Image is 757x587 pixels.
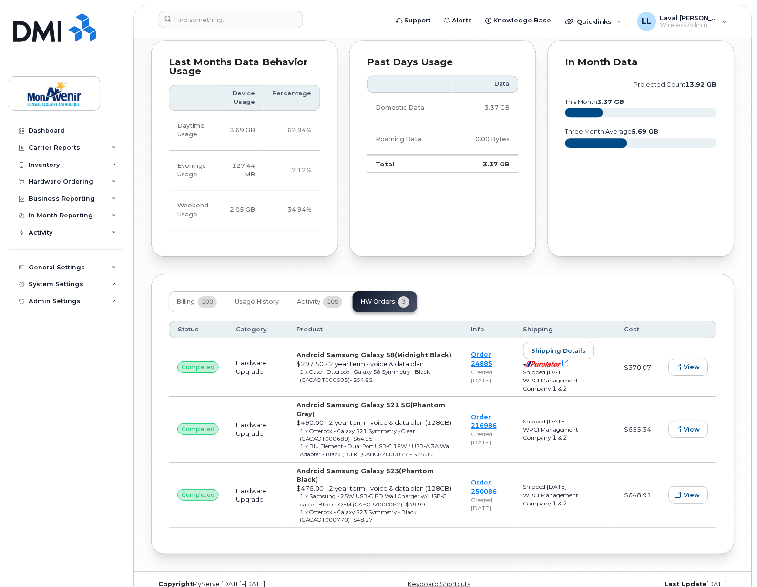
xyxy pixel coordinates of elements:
tspan: 3.37 GB [598,98,624,105]
th: Data [452,75,519,93]
td: Hardware Upgrade [227,338,288,397]
span: Alerts [452,16,472,25]
td: Evenings Usage [169,151,220,191]
div: In Month Data [565,58,717,67]
span: Product [297,325,323,334]
div: Created [DATE] [471,496,506,512]
td: Daytime Usage [169,111,220,151]
th: Percentage [264,85,320,111]
button: View [669,486,708,504]
span: Support [404,16,431,25]
text: this month [565,98,624,105]
span: Cost [624,325,640,334]
input: Find something... [159,11,303,28]
tr: Weekdays from 6:00pm to 8:00am [169,151,320,191]
span: Status [178,325,199,334]
a: Order 24885 [471,350,492,367]
td: 62.94% [264,111,320,151]
span: - $48.27 [350,516,373,523]
a: Order 216986 [471,413,497,430]
td: Domestic Data [367,93,452,124]
tr: Friday from 6:00pm to Monday 8:00am [169,190,320,230]
td: Hardware Upgrade [227,397,288,463]
div: WPCI Management Company 1 & 2 [523,491,607,507]
span: View [684,425,700,434]
tspan: 5.69 GB [632,128,659,135]
span: Category [236,325,266,334]
strong: Android Samsung Galaxy S21 5G [297,401,445,418]
div: Shipped [DATE] [523,417,607,425]
th: Device Usage [220,85,264,111]
div: Laval Lai Yoon Hin [631,12,734,31]
button: Shipping details [523,342,594,359]
span: Shipping [523,325,553,334]
a: Open shipping details in new tab [523,360,569,367]
span: Quicklinks [577,18,612,25]
td: 2.05 GB [220,190,264,230]
span: completed [182,491,215,499]
td: Roaming Data [367,124,452,155]
td: Hardware Upgrade [227,463,288,528]
td: 3.69 GB [220,111,264,151]
span: LL [642,16,652,27]
td: $648.91 [616,463,660,528]
span: Knowledge Base [494,16,552,25]
strong: Android Samsung Galaxy S8 [297,351,451,359]
span: - $25.00 [410,451,433,458]
div: 1 x Samsung - 25W USB-C PD Wall Charger w/ USB-C cable - Black - OEM (CAHCPZ000082) [300,493,454,508]
span: - $64.95 [350,435,373,442]
span: (Phantom Black) [297,467,434,484]
span: 100 [198,296,217,308]
div: null&#013; [177,361,219,373]
td: Weekend Usage [169,190,220,230]
span: - $54.95 [350,377,373,383]
td: 3.37 GB [452,93,519,124]
span: View [684,362,700,371]
text: projected count [634,81,717,88]
td: 127.44 MB [220,151,264,191]
span: Usage History [235,298,279,306]
button: View [669,421,708,438]
div: WPCI Management Company 1 & 2 [523,425,607,442]
div: 1 x Case - Otterbox - Galaxy S8 Symmetry - Black (CACAOT000505) [300,368,454,384]
a: Order 250086 [471,478,497,495]
div: 1 x Otterbox - Galaxy S23 Symmetry - Black (CACAOT000770) [300,508,454,524]
span: View [684,491,700,500]
span: Laval [PERSON_NAME] [660,14,717,21]
span: completed [182,363,215,371]
td: Total [367,155,452,173]
td: 0.00 Bytes [452,124,519,155]
img: purolator-9dc0d6913a5419968391dc55414bb4d415dd17fc9089aa56d78149fa0af40473.png [523,361,562,367]
span: Shipping details [532,346,586,355]
div: Last Months Data Behavior Usage [169,58,320,76]
span: $476.00 - 2 year term - voice & data plan (128GB) [297,484,451,492]
div: Shipped [DATE] [523,368,607,376]
strong: Android Samsung Galaxy S23 [297,467,434,484]
span: $297.50 - 2 year term - voice & data plan [297,360,424,368]
span: completed [182,425,215,433]
a: Support [389,11,438,30]
a: Alerts [438,11,479,30]
span: - $49.99 [403,501,426,508]
div: Created [DATE] [471,368,506,384]
span: (Phantom Gray) [297,401,445,418]
span: Billing [176,298,195,306]
button: View [669,359,708,376]
div: Created [DATE] [471,430,506,446]
td: 34.94% [264,190,320,230]
span: $490.00 - 2 year term - voice & data plan (128GB) [297,419,451,426]
span: Wireless Admin [660,21,717,29]
td: $655.34 [616,397,660,463]
div: null&#013; [177,489,219,501]
div: 1 x Blu Element - Dual Port USB-C 18W / USB-A 3A Wall Adapter - Black (Bulk) (CAHCPZ000077) [300,443,454,458]
div: 1 x Otterbox - Galaxy S21 Symmetry - Clear (CACAOT000689) [300,427,454,443]
td: 3.37 GB [452,155,519,173]
span: (Midnight Black) [395,351,451,359]
span: Info [471,325,484,334]
div: Past Days Usage [367,58,519,67]
span: 109 [323,296,342,308]
td: $370.07 [616,338,660,397]
div: Quicklinks [559,12,629,31]
a: Knowledge Base [479,11,558,30]
span: Activity [297,298,320,306]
